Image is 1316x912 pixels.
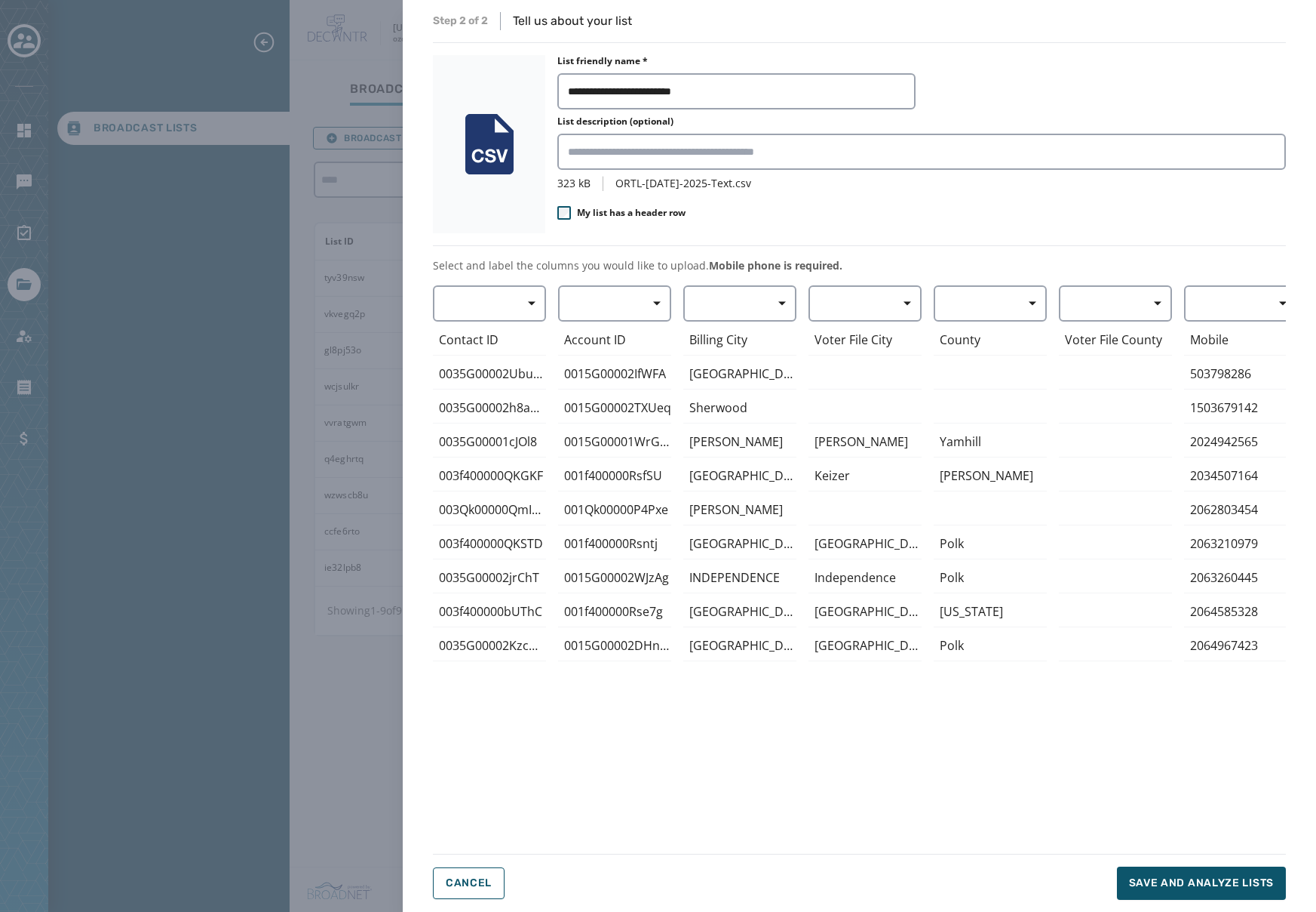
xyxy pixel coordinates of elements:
[1184,630,1297,661] div: 2064967423
[1059,325,1172,356] div: Voter File County
[683,630,796,661] div: SALEM
[557,55,648,67] label: List friendly name *
[709,258,842,273] span: Mobile phone is required.
[683,393,796,424] div: Sherwood
[934,325,1047,356] div: County
[808,461,922,491] div: Keizer
[558,393,671,424] div: 0015G00002TXUeq
[1184,427,1297,458] div: 2024942565
[558,630,671,661] div: 0015G00002DHn1C
[683,528,796,559] div: Salem
[1117,867,1286,900] button: Save and analyze lists
[433,427,546,458] div: 0035G00001cJOl8
[433,867,505,899] button: Cancel
[683,427,796,458] div: Newberg
[558,359,671,390] div: 0015G00002IfWFA
[1129,876,1274,891] span: Save and analyze lists
[558,528,671,559] div: 001f400000Rsntj
[557,116,673,128] label: List description (optional)
[1184,461,1297,491] div: 2034507164
[558,461,671,491] div: 001f400000RsfSU
[433,393,546,424] div: 0035G00002h8am2
[558,596,671,627] div: 001f400000Rse7g
[558,495,671,525] div: 001Qk00000P4Pxe
[433,630,546,661] div: 0035G00002Kzcmp
[557,206,571,220] input: My list has a header row
[683,562,796,593] div: INDEPENDENCE
[558,325,671,356] div: Account ID
[808,528,922,559] div: Salem
[808,427,922,458] div: Newberg
[683,325,796,356] div: Billing City
[808,630,922,661] div: Salem
[808,325,922,356] div: Voter File City
[433,359,546,390] div: 0035G00002UbuTH
[558,562,671,593] div: 0015G00002WJzAg
[433,596,546,627] div: 003f400000bUThC
[557,176,591,191] span: 323 kB
[808,596,922,627] div: Forest Grove
[1184,359,1297,390] div: 503798286
[433,14,488,29] span: Step 2 of 2
[934,461,1047,491] div: Marion
[934,596,1047,627] div: Washington
[934,427,1047,458] div: Yamhill
[1184,495,1297,525] div: 2062803454
[683,359,796,390] div: Salem
[1184,562,1297,593] div: 2063260445
[934,630,1047,661] div: Polk
[1184,596,1297,627] div: 2064585328
[615,176,751,191] span: ORTL-[DATE]-2025-Text.csv
[433,495,546,525] div: 003Qk00000QmIyH
[683,461,796,491] div: Dallas
[558,427,671,458] div: 0015G00001WrG6a
[934,562,1047,593] div: Polk
[808,562,922,593] div: Independence
[446,877,492,889] span: Cancel
[1184,393,1297,424] div: 1503679142
[433,562,546,593] div: 0035G00002jrChT
[1184,325,1297,356] div: Mobile
[1184,528,1297,559] div: 2063210979
[433,258,1286,273] p: Select and label the columns you would like to upload.
[934,528,1047,559] div: Polk
[513,12,632,30] p: Tell us about your list
[577,207,686,219] span: My list has a header row
[683,495,796,525] div: Newberg
[433,461,546,491] div: 003f400000QKGKF
[683,596,796,627] div: Forest Grove
[433,325,546,356] div: Contact ID
[433,528,546,559] div: 003f400000QKSTD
